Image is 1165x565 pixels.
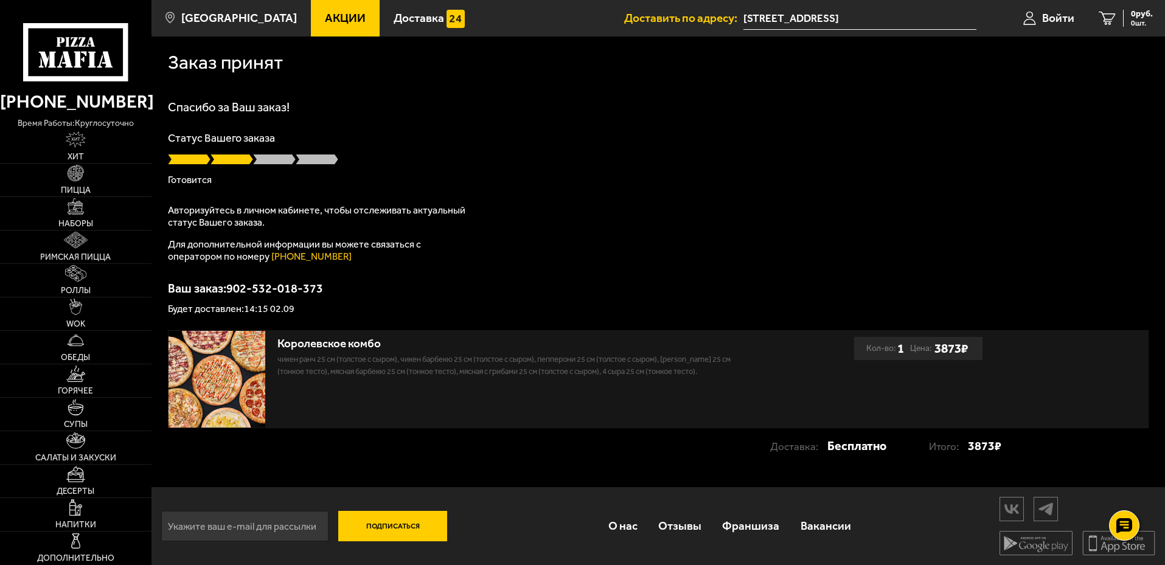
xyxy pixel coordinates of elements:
[934,341,968,356] b: 3873 ₽
[1042,12,1074,24] span: Войти
[968,434,1001,457] strong: 3873 ₽
[168,133,1149,144] p: Статус Вашего заказа
[866,337,904,360] div: Кол-во:
[910,337,932,360] span: Цена:
[168,101,1149,113] h1: Спасибо за Ваш заказ!
[61,353,90,362] span: Обеды
[168,304,1149,314] p: Будет доставлен: 14:15 02.09
[770,435,827,458] p: Доставка:
[712,506,790,546] a: Франшиза
[1131,19,1153,27] span: 0 шт.
[168,204,472,229] p: Авторизуйтесь в личном кабинете, чтобы отслеживать актуальный статус Вашего заказа.
[325,12,366,24] span: Акции
[1000,498,1023,519] img: vk
[58,220,93,228] span: Наборы
[271,251,352,262] a: [PHONE_NUMBER]
[168,53,283,72] h1: Заказ принят
[161,511,329,541] input: Укажите ваш e-mail для рассылки
[394,12,444,24] span: Доставка
[277,353,737,378] p: Чикен Ранч 25 см (толстое с сыром), Чикен Барбекю 25 см (толстое с сыром), Пепперони 25 см (толст...
[743,7,976,30] input: Ваш адрес доставки
[55,521,96,529] span: Напитки
[827,434,886,457] strong: Бесплатно
[61,186,91,195] span: Пицца
[61,286,91,295] span: Роллы
[168,238,472,263] p: Для дополнительной информации вы можете связаться с оператором по номеру
[58,387,93,395] span: Горячее
[597,506,647,546] a: О нас
[1034,498,1057,519] img: tg
[790,506,861,546] a: Вакансии
[648,506,712,546] a: Отзывы
[277,337,737,351] div: Королевское комбо
[35,454,116,462] span: Салаты и закуски
[897,337,904,360] b: 1
[66,320,85,328] span: WOK
[1131,10,1153,18] span: 0 руб.
[624,12,743,24] span: Доставить по адресу:
[338,511,448,541] button: Подписаться
[743,7,976,30] span: Смоляная улица, 12
[929,435,968,458] p: Итого:
[57,487,94,496] span: Десерты
[40,253,111,262] span: Римская пицца
[68,153,84,161] span: Хит
[64,420,88,429] span: Супы
[447,10,465,28] img: 15daf4d41897b9f0e9f617042186c801.svg
[37,554,114,563] span: Дополнительно
[181,12,297,24] span: [GEOGRAPHIC_DATA]
[168,175,1149,185] p: Готовится
[168,282,1149,294] p: Ваш заказ: 902-532-018-373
